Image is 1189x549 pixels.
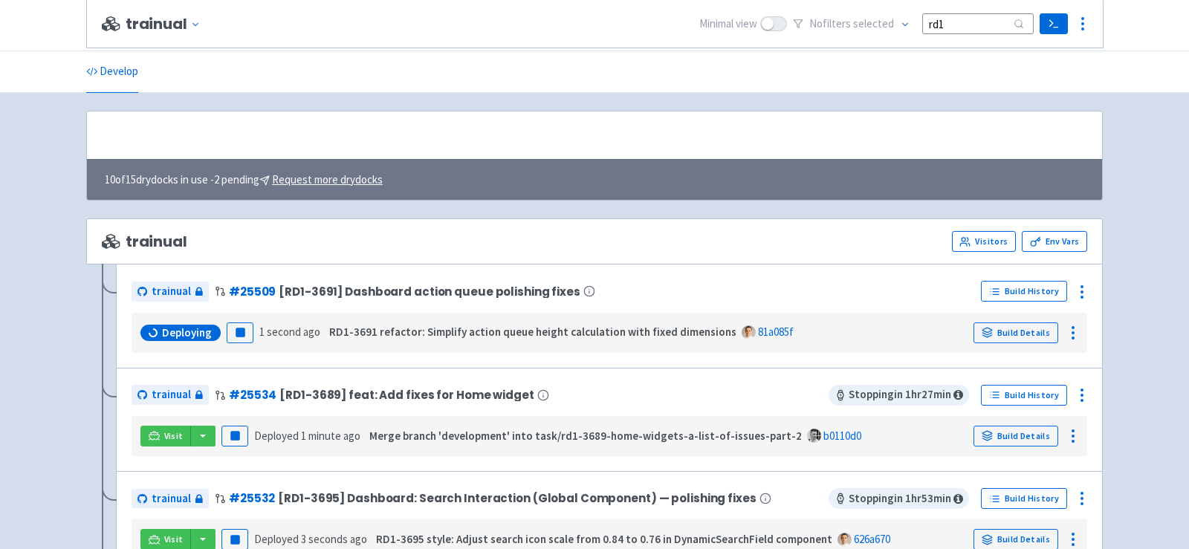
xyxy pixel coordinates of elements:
[981,488,1067,509] a: Build History
[952,231,1016,252] a: Visitors
[132,385,209,405] a: trainual
[140,426,191,446] a: Visit
[973,322,1058,343] a: Build Details
[272,172,383,186] u: Request more drydocks
[922,13,1034,33] input: Search...
[981,385,1067,406] a: Build History
[152,490,191,507] span: trainual
[829,488,969,509] span: Stopping in 1 hr 53 min
[301,429,360,443] time: 1 minute ago
[809,16,894,33] span: No filter s
[86,51,138,93] a: Develop
[854,532,890,546] a: 626a670
[853,16,894,30] span: selected
[279,389,534,401] span: [RD1-3689] feat: Add fixes for Home widget
[227,322,253,343] button: Pause
[329,325,736,339] strong: RD1-3691 refactor: Simplify action queue height calculation with fixed dimensions
[254,532,367,546] span: Deployed
[229,490,275,506] a: #25532
[973,426,1058,446] a: Build Details
[229,387,276,403] a: #25534
[1040,13,1067,34] a: Terminal
[1022,231,1087,252] a: Env Vars
[164,533,184,545] span: Visit
[758,325,794,339] a: 81a085f
[376,532,832,546] strong: RD1-3695 style: Adjust search icon scale from 0.84 to 0.76 in DynamicSearchField component
[229,284,276,299] a: #25509
[981,281,1067,302] a: Build History
[829,385,969,406] span: Stopping in 1 hr 27 min
[254,429,360,443] span: Deployed
[278,492,756,504] span: [RD1-3695] Dashboard: Search Interaction (Global Component) — polishing fixes
[221,426,248,446] button: Pause
[164,430,184,442] span: Visit
[699,16,757,33] span: Minimal view
[132,489,209,509] a: trainual
[152,386,191,403] span: trainual
[369,429,802,443] strong: Merge branch 'development' into task/rd1-3689-home-widgets-a-list-of-issues-part-2
[162,325,212,340] span: Deploying
[105,172,383,189] span: 10 of 15 drydocks in use - 2 pending
[259,325,320,339] time: 1 second ago
[152,283,191,300] span: trainual
[132,282,209,302] a: trainual
[102,233,187,250] span: trainual
[823,429,861,443] a: b0110d0
[279,285,580,298] span: [RD1-3691] Dashboard action queue polishing fixes
[126,16,207,33] button: trainual
[301,532,367,546] time: 3 seconds ago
